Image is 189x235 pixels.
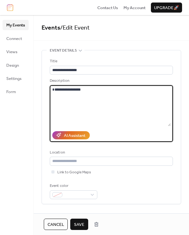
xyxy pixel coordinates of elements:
button: AI Assistant [52,131,90,139]
a: My Account [123,4,146,11]
div: AI Assistant [64,132,85,139]
a: Design [3,60,29,70]
a: Connect [3,33,29,43]
div: Location [50,149,172,156]
span: Design [6,62,19,69]
a: Settings [3,73,29,83]
img: logo [7,4,13,11]
span: Cancel [48,221,64,228]
a: My Events [3,20,29,30]
span: Link to Google Maps [57,169,91,176]
span: Connect [6,36,22,42]
span: Save [74,221,84,228]
span: / Edit Event [60,22,90,34]
div: Description [50,78,172,84]
button: Upgrade🚀 [151,3,182,13]
a: Contact Us [97,4,118,11]
button: Save [70,219,88,230]
span: Contact Us [97,5,118,11]
div: Event color [50,183,96,189]
span: Settings [6,76,21,82]
span: Form [6,89,16,95]
span: Views [6,49,17,55]
span: My Events [6,22,25,28]
span: Event details [50,48,77,54]
a: Form [3,87,29,97]
a: Views [3,47,29,57]
span: My Account [123,5,146,11]
button: Cancel [44,219,68,230]
div: Title [50,58,172,64]
span: Upgrade 🚀 [154,5,179,11]
a: Events [42,22,60,34]
span: Date and time [50,212,77,218]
